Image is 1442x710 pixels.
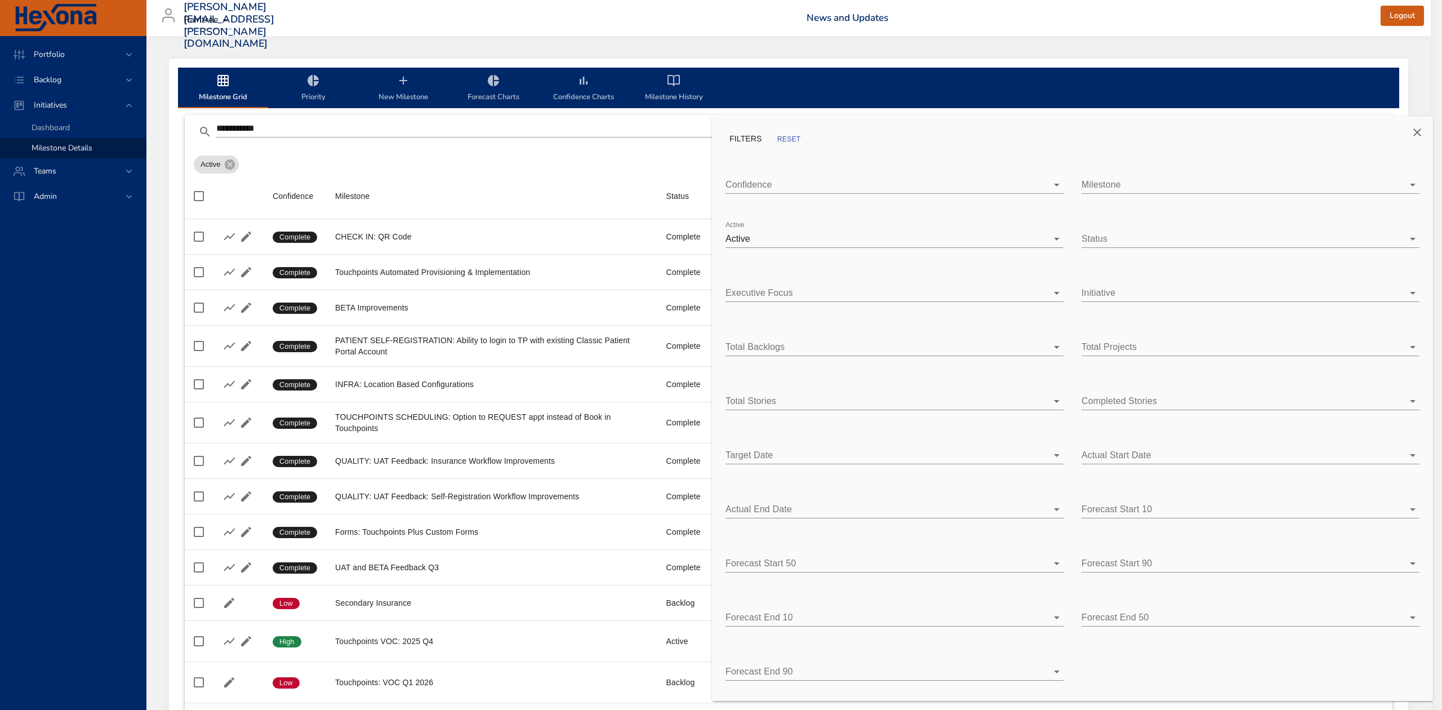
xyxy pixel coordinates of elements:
span: RESET [776,134,803,145]
label: Active [726,222,744,229]
button: Close [1404,119,1431,146]
button: RESET [771,130,807,149]
div: Active [726,230,1063,248]
p: FILTERS [729,133,762,144]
